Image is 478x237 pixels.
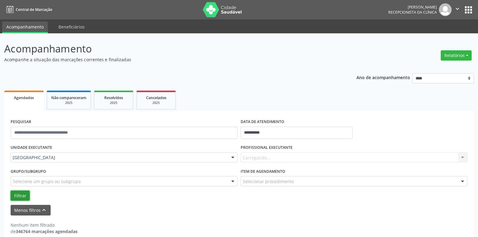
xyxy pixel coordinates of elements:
[4,41,333,56] p: Acompanhamento
[141,101,171,105] div: 2025
[11,222,78,228] div: Nenhum item filtrado
[241,143,292,152] label: PROFISSIONAL EXECUTANTE
[441,50,472,61] button: Relatórios
[99,101,129,105] div: 2025
[388,10,437,15] span: Recepcionista da clínica
[454,5,461,12] i: 
[11,117,31,127] label: PESQUISAR
[51,95,86,100] span: Não compareceram
[243,178,294,185] span: Selecionar procedimento
[241,167,285,176] label: Item de agendamento
[13,155,225,161] span: [GEOGRAPHIC_DATA]
[41,207,47,213] i: keyboard_arrow_up
[13,178,81,185] span: Selecione um grupo ou subgrupo
[388,5,437,10] div: [PERSON_NAME]
[452,3,463,16] button: 
[439,3,452,16] img: img
[104,95,123,100] span: Resolvidos
[16,7,52,12] span: Central de Marcação
[54,22,89,32] a: Beneficiários
[11,205,51,215] button: Menos filtroskeyboard_arrow_up
[11,167,46,176] label: Grupo/Subgrupo
[146,95,166,100] span: Cancelados
[2,22,48,33] a: Acompanhamento
[463,5,474,15] button: apps
[4,5,52,15] a: Central de Marcação
[51,101,86,105] div: 2025
[4,56,333,63] p: Acompanhe a situação das marcações correntes e finalizadas
[14,95,34,100] span: Agendados
[11,143,52,152] label: UNIDADE EXECUTANTE
[356,73,410,81] p: Ano de acompanhamento
[241,117,284,127] label: DATA DE ATENDIMENTO
[16,229,78,234] strong: 346764 marcações agendadas
[11,191,30,201] button: Filtrar
[11,228,78,235] div: de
